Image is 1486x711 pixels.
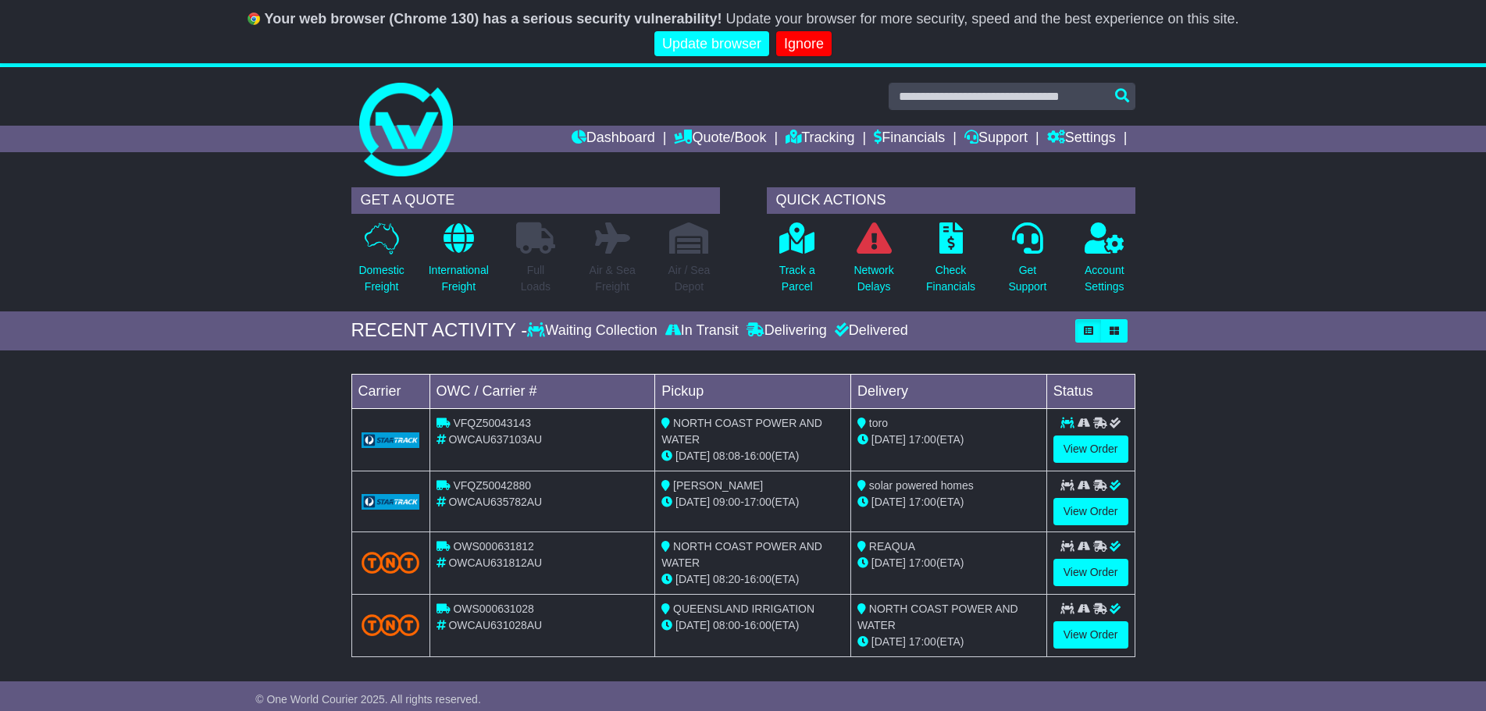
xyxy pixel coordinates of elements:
a: DomesticFreight [358,222,404,304]
a: View Order [1053,559,1128,586]
span: OWCAU635782AU [448,496,542,508]
a: GetSupport [1007,222,1047,304]
div: - (ETA) [661,571,844,588]
a: AccountSettings [1084,222,1125,304]
div: - (ETA) [661,617,844,634]
div: (ETA) [857,555,1040,571]
div: Delivering [743,322,831,340]
img: GetCarrierServiceLogo [362,432,420,448]
a: Quote/Book [674,126,766,152]
span: 16:00 [744,573,772,585]
div: (ETA) [857,494,1040,510]
a: Update browser [654,31,769,57]
span: 08:08 [713,450,740,462]
img: TNT_Domestic.png [362,614,420,635]
div: Delivered [831,322,908,340]
span: 16:00 [744,619,772,631]
div: (ETA) [857,432,1040,448]
p: Track a Parcel [779,262,815,295]
span: [DATE] [871,635,906,648]
a: Tracking [786,126,854,152]
span: OWS000631812 [453,540,534,553]
td: OWC / Carrier # [429,374,655,408]
div: RECENT ACTIVITY - [351,319,528,342]
span: Update your browser for more security, speed and the best experience on this site. [725,11,1238,27]
div: In Transit [661,322,743,340]
a: View Order [1053,498,1128,525]
p: Account Settings [1085,262,1124,295]
span: 17:00 [744,496,772,508]
span: NORTH COAST POWER AND WATER [857,603,1018,631]
span: toro [869,417,888,429]
td: Carrier [351,374,429,408]
p: Air & Sea Freight [590,262,636,295]
div: Waiting Collection [527,322,661,340]
p: Network Delays [853,262,893,295]
a: View Order [1053,435,1128,463]
a: Support [964,126,1028,152]
span: © One World Courier 2025. All rights reserved. [255,693,481,706]
p: Check Financials [926,262,975,295]
span: [DATE] [871,556,906,569]
a: InternationalFreight [428,222,490,304]
img: TNT_Domestic.png [362,552,420,573]
span: [DATE] [871,433,906,446]
td: Status [1046,374,1135,408]
span: 17:00 [909,635,936,648]
td: Delivery [850,374,1046,408]
span: OWCAU631028AU [448,619,542,631]
div: QUICK ACTIONS [767,187,1135,214]
a: Settings [1047,126,1116,152]
div: - (ETA) [661,494,844,510]
span: NORTH COAST POWER AND WATER [661,417,822,446]
span: 16:00 [744,450,772,462]
td: Pickup [655,374,851,408]
span: [DATE] [675,450,710,462]
div: - (ETA) [661,448,844,464]
b: Your web browser (Chrome 130) has a serious security vulnerability! [265,11,722,27]
a: Track aParcel [779,222,816,304]
span: [DATE] [675,496,710,508]
div: GET A QUOTE [351,187,720,214]
span: NORTH COAST POWER AND WATER [661,540,822,569]
span: VFQZ50042880 [453,479,531,492]
span: 08:00 [713,619,740,631]
p: International Freight [429,262,489,295]
a: View Order [1053,621,1128,649]
p: Full Loads [516,262,555,295]
a: NetworkDelays [853,222,894,304]
p: Domestic Freight [358,262,404,295]
span: 17:00 [909,433,936,446]
span: 09:00 [713,496,740,508]
span: [DATE] [871,496,906,508]
span: OWCAU637103AU [448,433,542,446]
span: solar powered homes [869,479,974,492]
span: 17:00 [909,496,936,508]
span: [DATE] [675,573,710,585]
div: (ETA) [857,634,1040,650]
span: OWCAU631812AU [448,556,542,569]
span: [PERSON_NAME] [673,479,763,492]
img: GetCarrierServiceLogo [362,494,420,510]
a: Financials [874,126,945,152]
span: 08:20 [713,573,740,585]
span: REAQUA [869,540,915,553]
span: [DATE] [675,619,710,631]
span: OWS000631028 [453,603,534,615]
p: Get Support [1008,262,1046,295]
a: CheckFinancials [925,222,976,304]
a: Ignore [776,31,832,57]
p: Air / Sea Depot [668,262,711,295]
a: Dashboard [572,126,655,152]
span: VFQZ50043143 [453,417,531,429]
span: QUEENSLAND IRRIGATION [673,603,814,615]
span: 17:00 [909,556,936,569]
